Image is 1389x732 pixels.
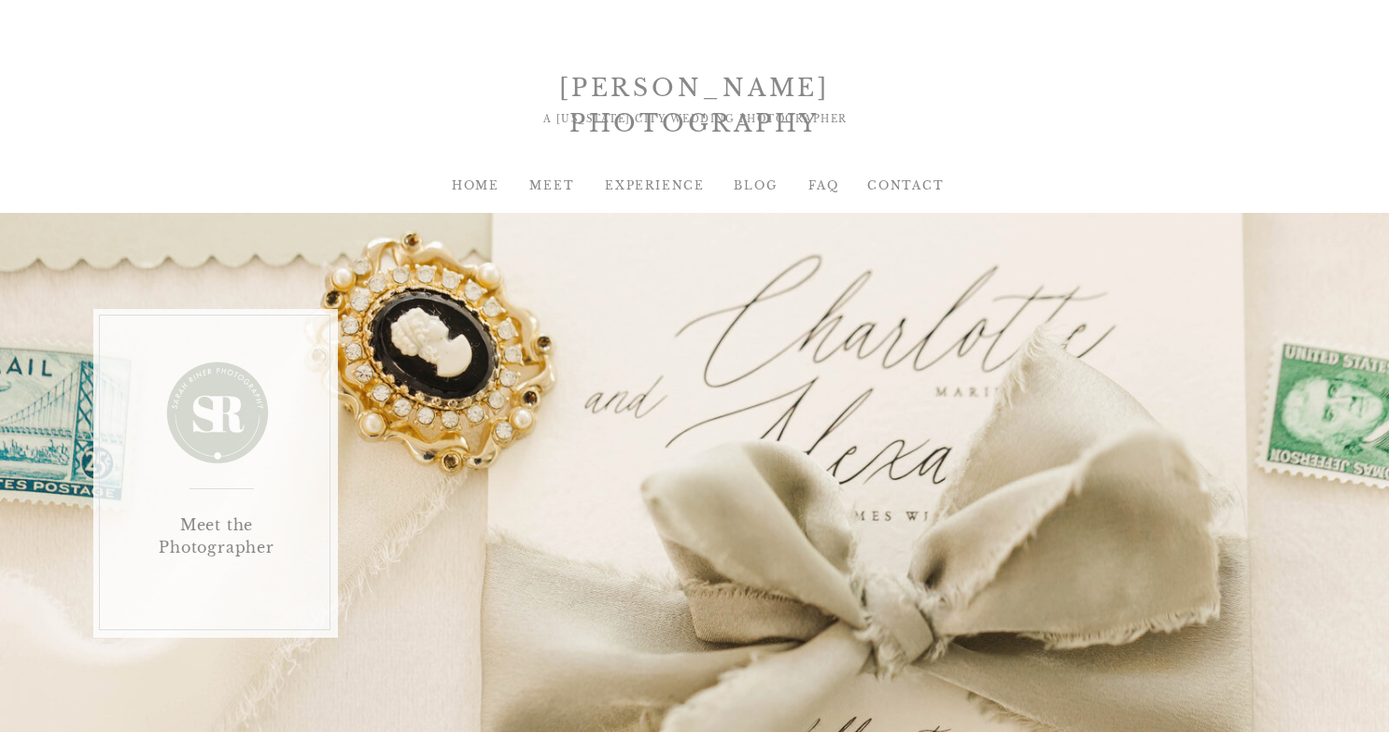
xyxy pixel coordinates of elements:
[786,177,862,194] a: FAQ
[469,112,921,145] div: A [US_STATE] CITY WEDDING PHOTOGRAPHER
[118,514,316,590] h1: Meet the Photographer
[867,177,943,194] a: Contact
[605,177,680,194] a: EXPERIENCE
[718,177,793,194] a: BLOG
[514,177,590,194] a: MEET
[438,177,513,194] a: HOME
[449,71,940,105] div: [PERSON_NAME] PHOTOGRAPHY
